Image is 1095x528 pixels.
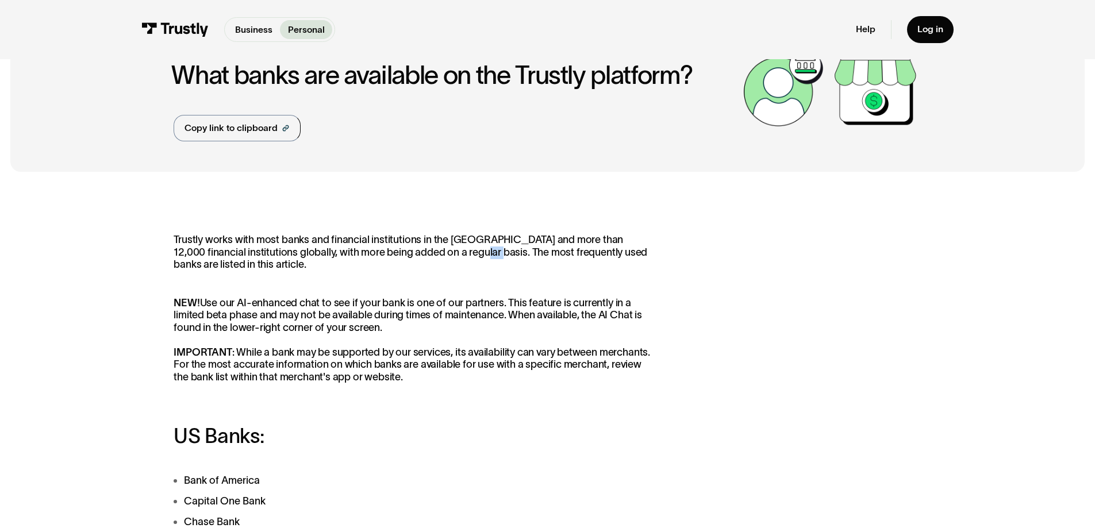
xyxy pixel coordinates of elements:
[227,20,280,39] a: Business
[174,297,655,384] p: Use our AI-enhanced chat to see if your bank is one of our partners. This feature is currently in...
[174,115,301,141] a: Copy link to clipboard
[171,61,737,89] h1: What banks are available on the Trustly platform?
[288,23,325,37] p: Personal
[174,234,655,271] p: Trustly works with most banks and financial institutions in the [GEOGRAPHIC_DATA] and more than 1...
[174,425,655,447] h3: US Banks:
[174,346,232,358] strong: IMPORTANT
[174,494,655,509] li: Capital One Bank
[174,297,199,309] strong: NEW!
[917,24,943,35] div: Log in
[280,20,332,39] a: Personal
[141,22,209,37] img: Trustly Logo
[185,121,278,135] div: Copy link to clipboard
[235,23,272,37] p: Business
[856,24,875,35] a: Help
[174,473,655,488] li: Bank of America
[907,16,954,43] a: Log in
